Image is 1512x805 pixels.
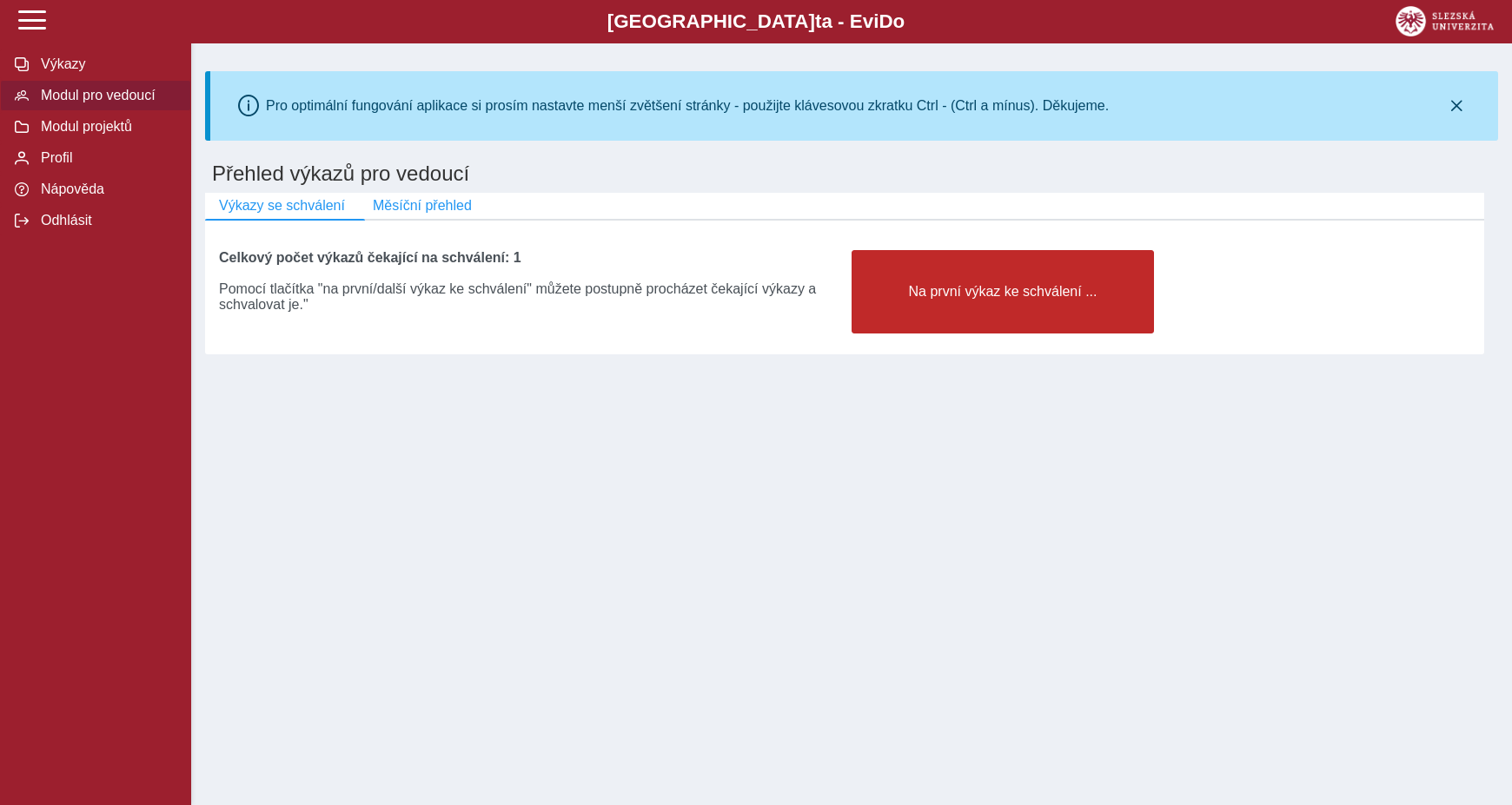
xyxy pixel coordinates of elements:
b: Celkový počet výkazů čekající na schválení: 1 [219,250,521,265]
span: Měsíční přehled [373,198,472,214]
span: Výkazy se schválení [219,198,345,214]
span: Odhlásit [36,213,176,228]
span: Modul projektů [36,119,176,135]
button: Výkazy se schválení [205,193,359,219]
button: Na první výkaz ke schválení ... [852,250,1154,333]
div: Pro optimální fungování aplikace si prosím nastavte menší zvětšení stránky - použijte klávesovou ... [266,98,1109,114]
span: Na první výkaz ke schválení ... [866,284,1139,300]
span: o [893,10,905,32]
span: D [879,10,892,32]
span: Výkazy [36,56,176,72]
div: Pomocí tlačítka "na první/další výkaz ke schválení" můžete postupně procházet čekající výkazy a s... [219,266,838,313]
span: Profil [36,150,176,166]
span: Nápověda [36,181,176,197]
b: [GEOGRAPHIC_DATA] a - Evi [52,10,1460,33]
button: Měsíční přehled [359,193,486,219]
h1: Přehled výkazů pro vedoucí [205,155,1498,193]
img: logo_web_su.png [1396,6,1494,36]
span: t [815,10,821,32]
span: Modul pro vedoucí [36,88,176,103]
